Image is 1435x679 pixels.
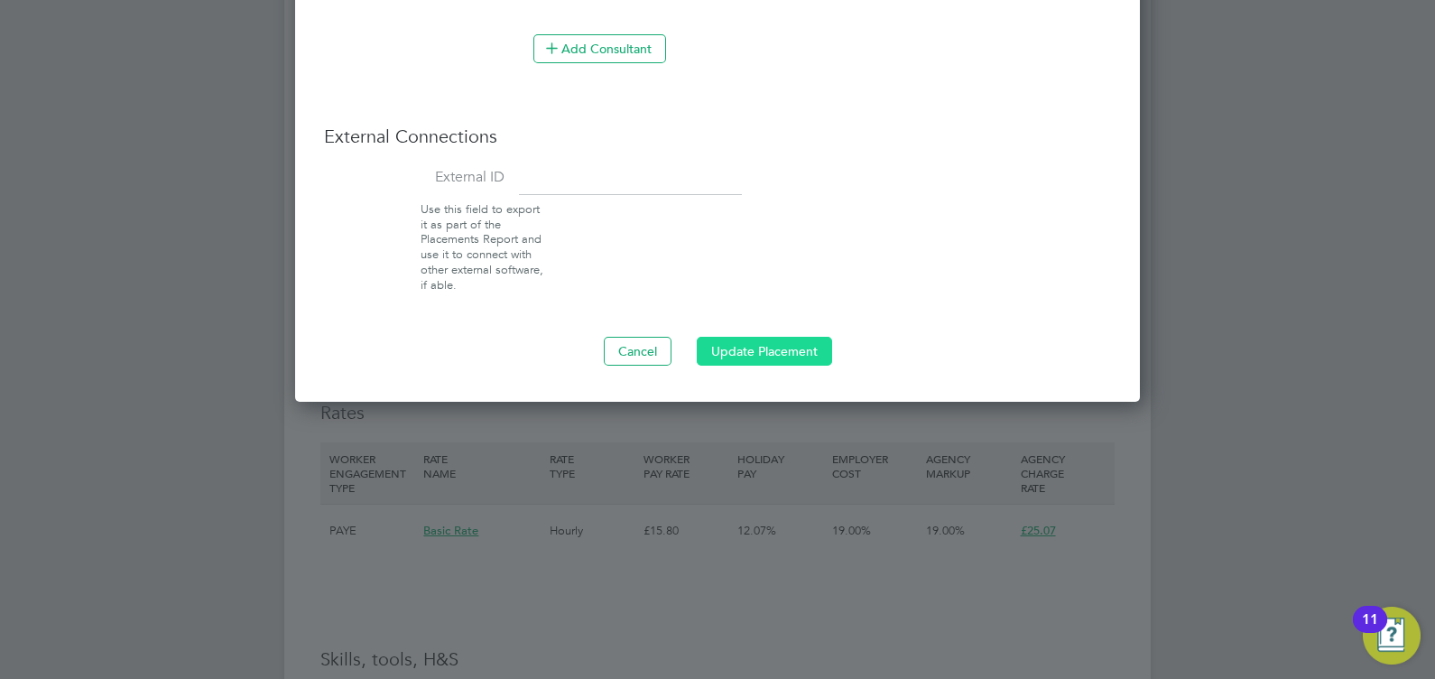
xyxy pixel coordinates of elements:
[324,168,505,187] label: External ID
[533,34,666,63] button: Add Consultant
[1362,619,1378,643] div: 11
[697,337,832,366] button: Update Placement
[1363,607,1421,665] button: Open Resource Center, 11 new notifications
[604,337,671,366] button: Cancel
[324,125,1111,148] h3: External Connections
[421,201,543,293] span: Use this field to export it as part of the Placements Report and use it to connect with other ext...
